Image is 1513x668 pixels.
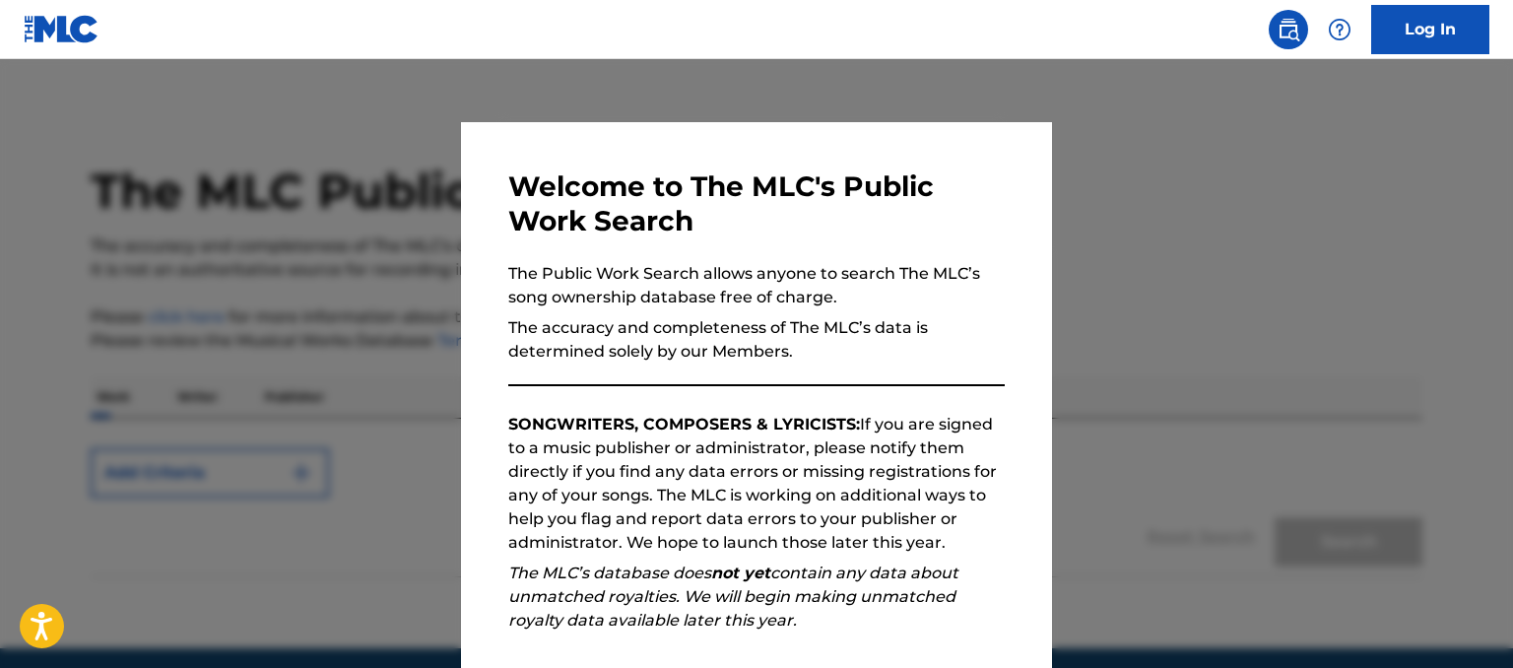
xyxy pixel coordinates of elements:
p: The accuracy and completeness of The MLC’s data is determined solely by our Members. [508,316,1005,364]
img: help [1328,18,1351,41]
p: If you are signed to a music publisher or administrator, please notify them directly if you find ... [508,413,1005,555]
strong: SONGWRITERS, COMPOSERS & LYRICISTS: [508,415,860,434]
img: MLC Logo [24,15,99,43]
strong: not yet [711,564,770,582]
p: The Public Work Search allows anyone to search The MLC’s song ownership database free of charge. [508,262,1005,309]
img: search [1277,18,1300,41]
h3: Welcome to The MLC's Public Work Search [508,169,1005,238]
a: Log In [1371,5,1489,54]
em: The MLC’s database does contain any data about unmatched royalties. We will begin making unmatche... [508,564,958,630]
div: Help [1320,10,1359,49]
a: Public Search [1269,10,1308,49]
